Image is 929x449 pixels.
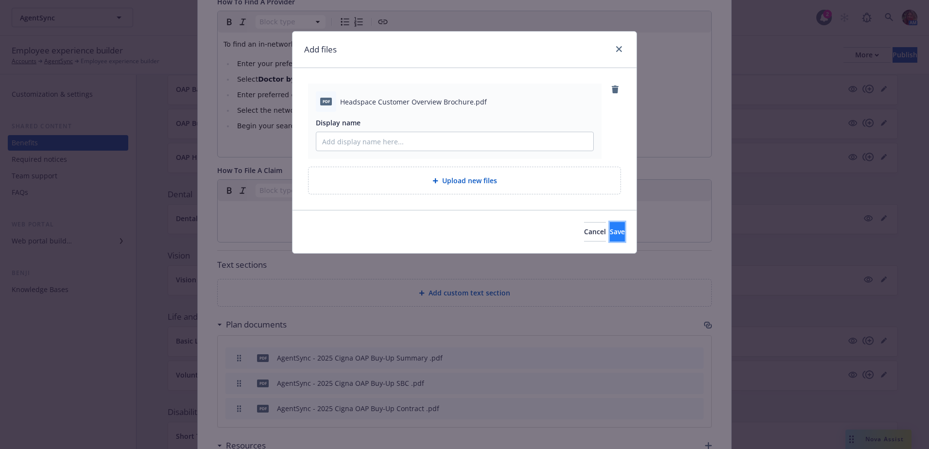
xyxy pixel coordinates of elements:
div: Upload new files [308,167,621,194]
span: Upload new files [442,175,497,186]
span: Headspace Customer Overview Brochure.pdf [340,97,487,107]
a: close [613,43,625,55]
span: Cancel [584,227,606,236]
button: Save [610,222,625,242]
button: Cancel [584,222,606,242]
span: pdf [320,98,332,105]
span: Save [610,227,625,236]
a: remove [609,84,621,95]
span: Display name [316,118,361,127]
h1: Add files [304,43,337,56]
input: Add display name here... [316,132,593,151]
